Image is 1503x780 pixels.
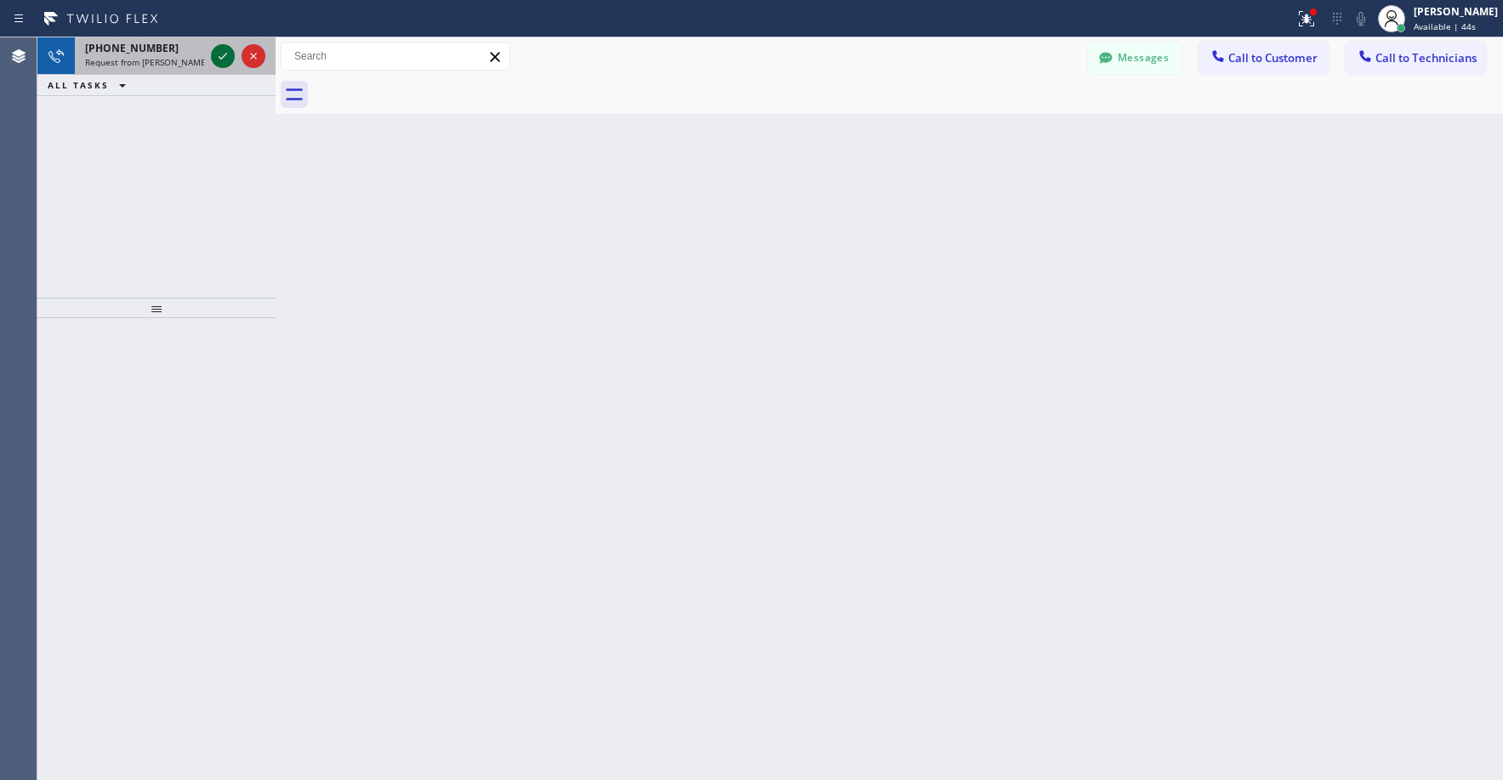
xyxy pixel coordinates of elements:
[37,75,143,95] button: ALL TASKS
[211,44,235,68] button: Accept
[1414,4,1498,19] div: [PERSON_NAME]
[1346,42,1486,74] button: Call to Technicians
[85,41,179,55] span: [PHONE_NUMBER]
[1228,50,1318,65] span: Call to Customer
[1349,7,1373,31] button: Mute
[85,56,240,68] span: Request from [PERSON_NAME] (direct)
[1375,50,1477,65] span: Call to Technicians
[1198,42,1329,74] button: Call to Customer
[1414,20,1476,32] span: Available | 44s
[242,44,265,68] button: Reject
[48,79,109,91] span: ALL TASKS
[282,43,510,70] input: Search
[1088,42,1181,74] button: Messages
